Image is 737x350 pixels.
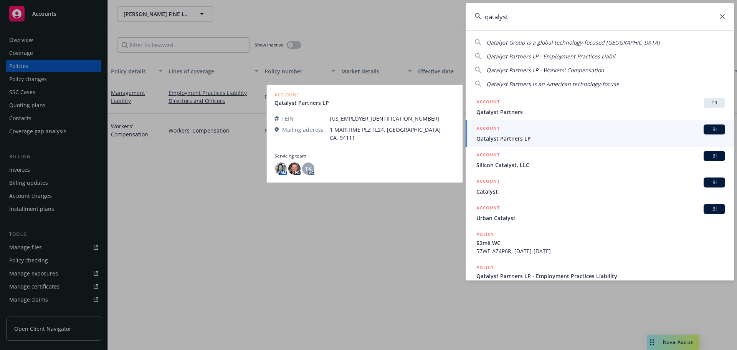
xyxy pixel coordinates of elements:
span: BI [707,179,722,186]
h5: ACCOUNT [476,177,500,187]
h5: ACCOUNT [476,98,500,107]
span: Qatalyst Partners [476,108,725,116]
input: Search... [466,3,734,30]
span: Qatalyst Group is a global technology-focused [GEOGRAPHIC_DATA] [486,39,660,46]
span: Silicon Catalyst, LLC [476,161,725,169]
span: Qatalyst Partners LP - Employment Practices Liabil [486,53,615,60]
span: Urban Catalyst [476,214,725,222]
span: BI [707,206,722,212]
h5: ACCOUNT [476,124,500,134]
a: ACCOUNTBIUrban Catalyst [466,200,734,226]
span: BI [707,153,722,159]
h5: ACCOUNT [476,151,500,160]
a: ACCOUNTTRQatalyst Partners [466,94,734,120]
span: 57WE AZ4P6R, [DATE]-[DATE] [476,247,725,255]
span: 0314-1165, [DATE]-[DATE] [476,280,725,288]
span: TR [707,100,722,106]
a: ACCOUNTBIQatalyst Partners LP [466,120,734,147]
span: $2mil WC [476,239,725,247]
span: Qatalyst Partners LP [476,134,725,143]
span: Qatalyst Partners is an American technology-focuse [486,80,619,88]
h5: POLICY [476,264,494,271]
h5: ACCOUNT [476,204,500,213]
h5: POLICY [476,231,494,238]
span: BI [707,126,722,133]
span: Qatalyst Partners LP - Workers' Compensation [486,66,604,74]
a: ACCOUNTBISilicon Catalyst, LLC [466,147,734,173]
span: Catalyst [476,187,725,196]
a: POLICYQatalyst Partners LP - Employment Practices Liability0314-1165, [DATE]-[DATE] [466,259,734,292]
a: ACCOUNTBICatalyst [466,173,734,200]
a: POLICY$2mil WC57WE AZ4P6R, [DATE]-[DATE] [466,226,734,259]
span: Qatalyst Partners LP - Employment Practices Liability [476,272,725,280]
